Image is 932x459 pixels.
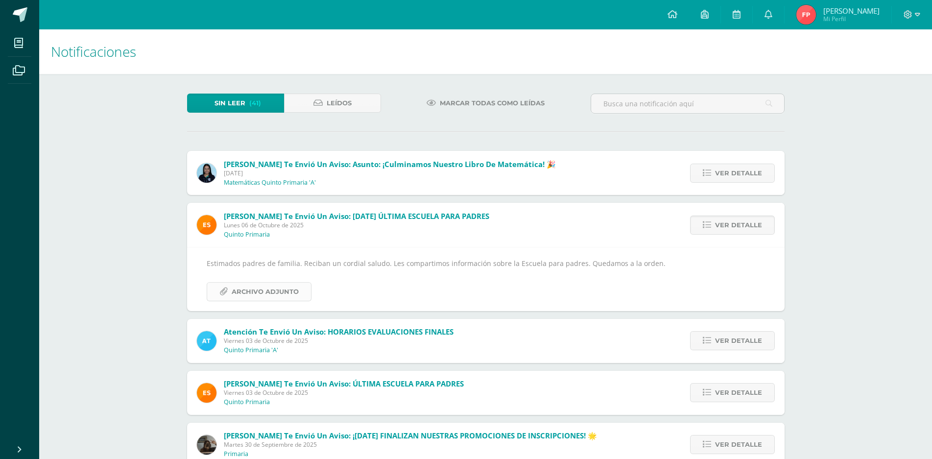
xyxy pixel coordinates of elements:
[224,398,270,406] p: Quinto Primaria
[715,435,762,454] span: Ver detalle
[327,94,352,112] span: Leídos
[224,159,556,169] span: [PERSON_NAME] te envió un aviso: Asunto: ¡Culminamos nuestro libro de Matemática! 🎉
[197,435,216,455] img: 225096a26acfc1687bffe5cda17b4a42.png
[224,231,270,239] p: Quinto Primaria
[197,331,216,351] img: 9fc725f787f6a993fc92a288b7a8b70c.png
[224,327,454,337] span: Atención te envió un aviso: HORARIOS EVALUACIONES FINALES
[224,337,454,345] span: Viernes 03 de Octubre de 2025
[197,215,216,235] img: 4ba0fbdb24318f1bbd103ebd070f4524.png
[224,431,597,440] span: [PERSON_NAME] te envió un aviso: ¡[DATE] FINALIZAN NUESTRAS PROMOCIONES DE INSCRIPCIONES! 🌟
[207,257,765,301] div: Estimados padres de familia. Reciban un cordial saludo. Les compartimos información sobre la Escu...
[823,6,880,16] span: [PERSON_NAME]
[249,94,261,112] span: (41)
[591,94,784,113] input: Busca una notificación aquí
[224,450,248,458] p: Primaria
[197,383,216,403] img: 4ba0fbdb24318f1bbd103ebd070f4524.png
[224,388,464,397] span: Viernes 03 de Octubre de 2025
[715,216,762,234] span: Ver detalle
[224,211,489,221] span: [PERSON_NAME] te envió un aviso: [DATE] ÚLTIMA ESCUELA PARA PADRES
[224,379,464,388] span: [PERSON_NAME] te envió un aviso: ÚLTIMA ESCUELA PARA PADRES
[715,164,762,182] span: Ver detalle
[215,94,245,112] span: Sin leer
[284,94,381,113] a: Leídos
[187,94,284,113] a: Sin leer(41)
[823,15,880,23] span: Mi Perfil
[414,94,557,113] a: Marcar todas como leídas
[197,163,216,183] img: 1c2e75a0a924ffa84caa3ccf4b89f7cc.png
[224,169,556,177] span: [DATE]
[224,346,278,354] p: Quinto Primaria 'A'
[224,179,316,187] p: Matemáticas Quinto Primaria 'A'
[715,384,762,402] span: Ver detalle
[224,440,597,449] span: Martes 30 de Septiembre de 2025
[51,42,136,61] span: Notificaciones
[440,94,545,112] span: Marcar todas como leídas
[232,283,299,301] span: Archivo Adjunto
[715,332,762,350] span: Ver detalle
[224,221,489,229] span: Lunes 06 de Octubre de 2025
[796,5,816,24] img: ec0514b92509639918ede36aea313acc.png
[207,282,311,301] a: Archivo Adjunto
